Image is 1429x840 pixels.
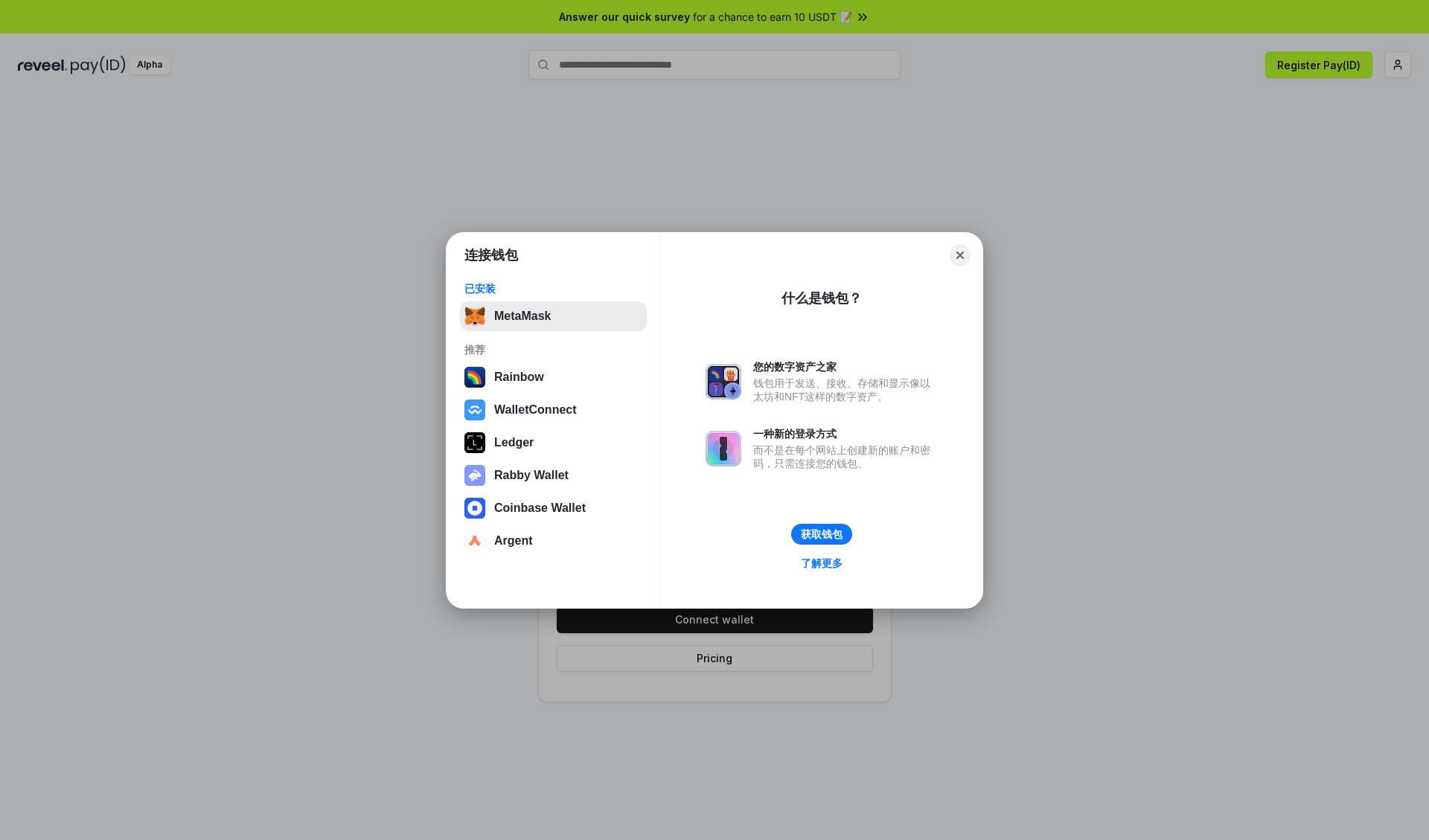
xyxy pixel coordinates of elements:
[753,376,938,403] div: 钱包用于发送、接收、存储和显示像以太坊和NFT这样的数字资产。
[460,395,647,425] button: WalletConnect
[494,469,569,482] div: Rabby Wallet
[464,400,485,420] img: svg+xml,%3Csvg%20width%3D%2228%22%20height%3D%2228%22%20viewBox%3D%220%200%2028%2028%22%20fill%3D...
[464,432,485,453] img: svg+xml,%3Csvg%20xmlns%3D%22http%3A%2F%2Fwww.w3.org%2F2000%2Fsvg%22%20width%3D%2228%22%20height%3...
[801,528,843,541] div: 获取钱包
[753,443,938,470] div: 而不是在每个网站上创建新的账户和密码，只需连接您的钱包。
[753,360,938,373] div: 您的数字资产之家
[464,530,485,551] img: svg+xml,%3Csvg%20width%3D%2228%22%20height%3D%2228%22%20viewBox%3D%220%200%2028%2028%22%20fill%3D...
[460,493,647,523] button: Coinbase Wallet
[950,245,971,266] button: Close
[460,428,647,458] button: Ledger
[464,343,642,356] div: 推荐
[494,436,534,449] div: Ledger
[494,501,586,515] div: Coinbase Wallet
[460,526,647,556] button: Argent
[792,554,851,573] a: 了解更多
[781,289,862,307] div: 什么是钱包？
[464,306,485,327] img: svg+xml,%3Csvg%20fill%3D%22none%22%20height%3D%2233%22%20viewBox%3D%220%200%2035%2033%22%20width%...
[464,367,485,388] img: svg+xml,%3Csvg%20width%3D%22120%22%20height%3D%22120%22%20viewBox%3D%220%200%20120%20120%22%20fil...
[494,371,544,384] div: Rainbow
[460,362,647,392] button: Rainbow
[494,534,533,548] div: Argent
[460,301,647,331] button: MetaMask
[494,310,551,323] div: MetaMask
[494,403,577,417] div: WalletConnect
[464,282,642,295] div: 已安装
[464,465,485,486] img: svg+xml,%3Csvg%20xmlns%3D%22http%3A%2F%2Fwww.w3.org%2F2000%2Fsvg%22%20fill%3D%22none%22%20viewBox...
[460,461,647,490] button: Rabby Wallet
[706,431,741,467] img: svg+xml,%3Csvg%20xmlns%3D%22http%3A%2F%2Fwww.w3.org%2F2000%2Fsvg%22%20fill%3D%22none%22%20viewBox...
[706,364,741,400] img: svg+xml,%3Csvg%20xmlns%3D%22http%3A%2F%2Fwww.w3.org%2F2000%2Fsvg%22%20fill%3D%22none%22%20viewBox...
[791,524,852,545] button: 获取钱包
[464,498,485,519] img: svg+xml,%3Csvg%20width%3D%2228%22%20height%3D%2228%22%20viewBox%3D%220%200%2028%2028%22%20fill%3D...
[753,427,938,440] div: 一种新的登录方式
[464,246,518,264] h1: 连接钱包
[801,557,843,570] div: 了解更多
